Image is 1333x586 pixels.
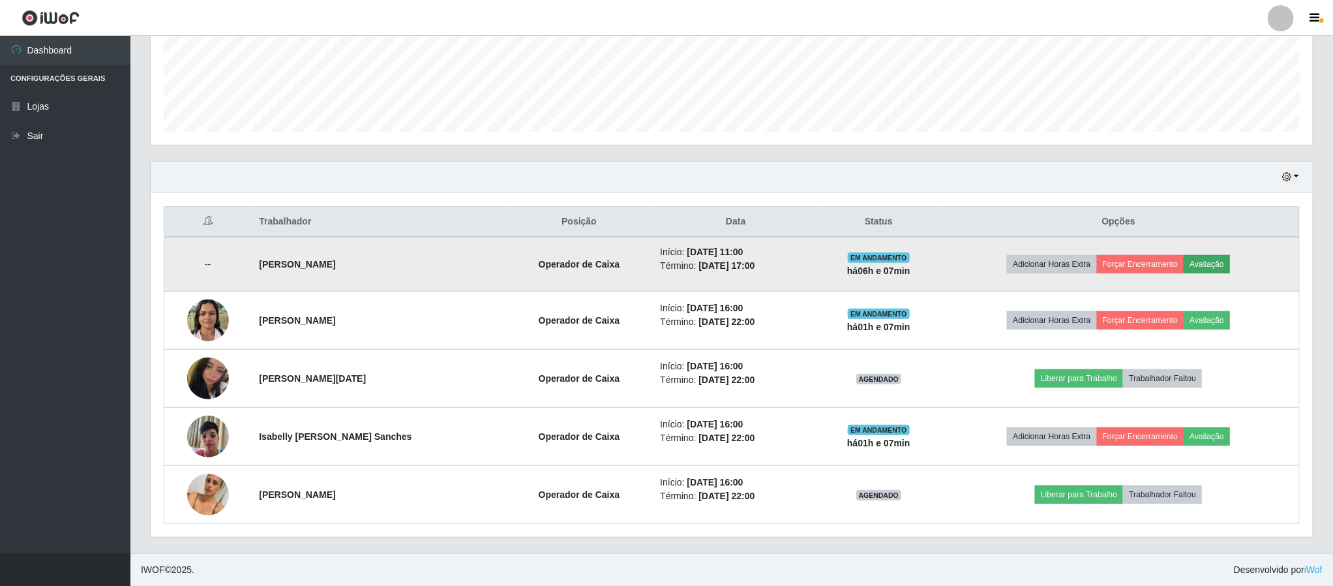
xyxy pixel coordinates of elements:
button: Forçar Encerramento [1097,255,1184,273]
button: Forçar Encerramento [1097,427,1184,446]
img: 1737905263534.jpeg [187,351,229,406]
button: Trabalhador Faltou [1123,486,1202,504]
span: EM ANDAMENTO [848,425,910,435]
li: Início: [660,476,811,489]
time: [DATE] 22:00 [698,375,755,385]
li: Início: [660,360,811,373]
li: Início: [660,418,811,431]
strong: há 06 h e 07 min [847,266,910,276]
span: EM ANDAMENTO [848,253,910,263]
span: Desenvolvido por [1234,563,1323,577]
strong: há 01 h e 07 min [847,438,910,448]
td: -- [164,237,252,292]
strong: há 01 h e 07 min [847,322,910,332]
time: [DATE] 22:00 [698,316,755,327]
button: Liberar para Trabalho [1035,486,1123,504]
strong: Isabelly [PERSON_NAME] Sanches [259,431,412,442]
span: AGENDADO [856,490,902,501]
th: Status [819,207,938,238]
button: Adicionar Horas Extra [1007,311,1096,330]
button: Trabalhador Faltou [1123,369,1202,388]
strong: Operador de Caixa [539,259,620,270]
strong: [PERSON_NAME] [259,489,335,500]
button: Avaliação [1184,311,1230,330]
th: Posição [506,207,653,238]
th: Data [652,207,819,238]
img: 1720809249319.jpeg [187,292,229,348]
strong: [PERSON_NAME] [259,315,335,326]
strong: Operador de Caixa [539,373,620,384]
time: [DATE] 16:00 [687,361,743,371]
li: Término: [660,259,811,273]
time: [DATE] 16:00 [687,303,743,313]
span: AGENDADO [856,374,902,384]
strong: Operador de Caixa [539,315,620,326]
li: Término: [660,373,811,387]
button: Adicionar Horas Extra [1007,255,1096,273]
button: Liberar para Trabalho [1035,369,1123,388]
button: Forçar Encerramento [1097,311,1184,330]
button: Adicionar Horas Extra [1007,427,1096,446]
strong: Operador de Caixa [539,489,620,500]
img: 1754408980746.jpeg [187,409,229,464]
li: Término: [660,431,811,445]
th: Trabalhador [251,207,505,238]
strong: [PERSON_NAME][DATE] [259,373,366,384]
li: Término: [660,489,811,503]
li: Término: [660,315,811,329]
span: © 2025 . [141,563,194,577]
span: IWOF [141,564,165,575]
time: [DATE] 22:00 [698,491,755,501]
time: [DATE] 11:00 [687,247,743,257]
span: EM ANDAMENTO [848,309,910,319]
time: [DATE] 22:00 [698,433,755,443]
time: [DATE] 17:00 [698,260,755,271]
time: [DATE] 16:00 [687,477,743,487]
strong: Operador de Caixa [539,431,620,442]
img: 1754941954755.jpeg [187,457,229,532]
img: CoreUI Logo [22,10,80,26]
a: iWof [1304,564,1323,575]
li: Início: [660,245,811,259]
button: Avaliação [1184,255,1230,273]
li: Início: [660,301,811,315]
th: Opções [938,207,1300,238]
button: Avaliação [1184,427,1230,446]
time: [DATE] 16:00 [687,419,743,429]
strong: [PERSON_NAME] [259,259,335,270]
